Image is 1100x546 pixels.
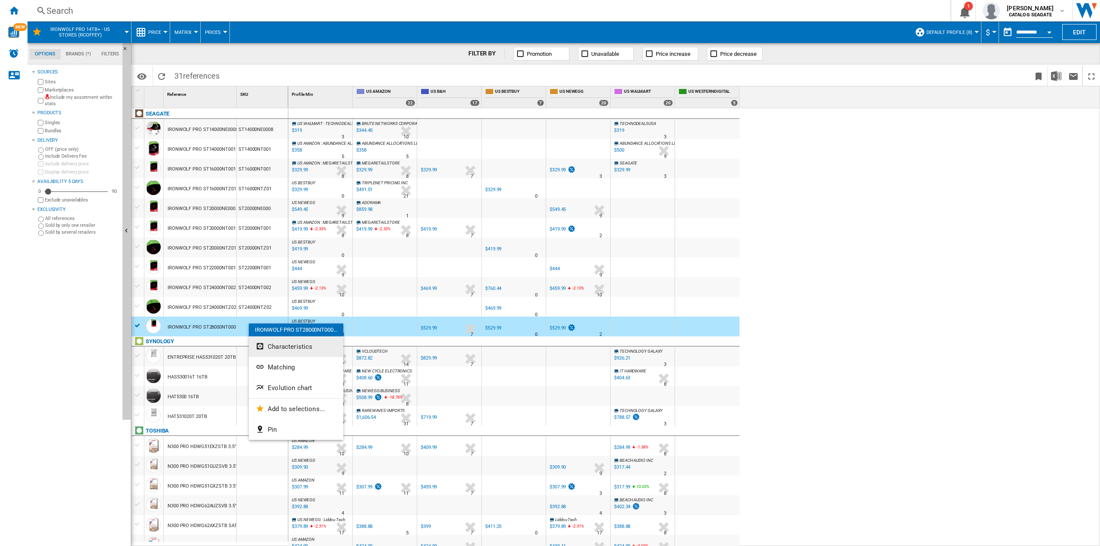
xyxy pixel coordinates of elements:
[249,336,343,357] button: Characteristics
[249,419,343,440] button: Pin...
[268,426,277,433] span: Pin
[268,384,312,392] span: Evolution chart
[249,378,343,398] button: Evolution chart
[268,363,295,371] span: Matching
[249,399,343,419] button: Add to selections...
[249,323,343,336] div: IRONWOLF PRO ST28000NT000...
[268,405,325,413] span: Add to selections...
[249,357,343,378] button: Matching
[268,343,312,351] span: Characteristics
